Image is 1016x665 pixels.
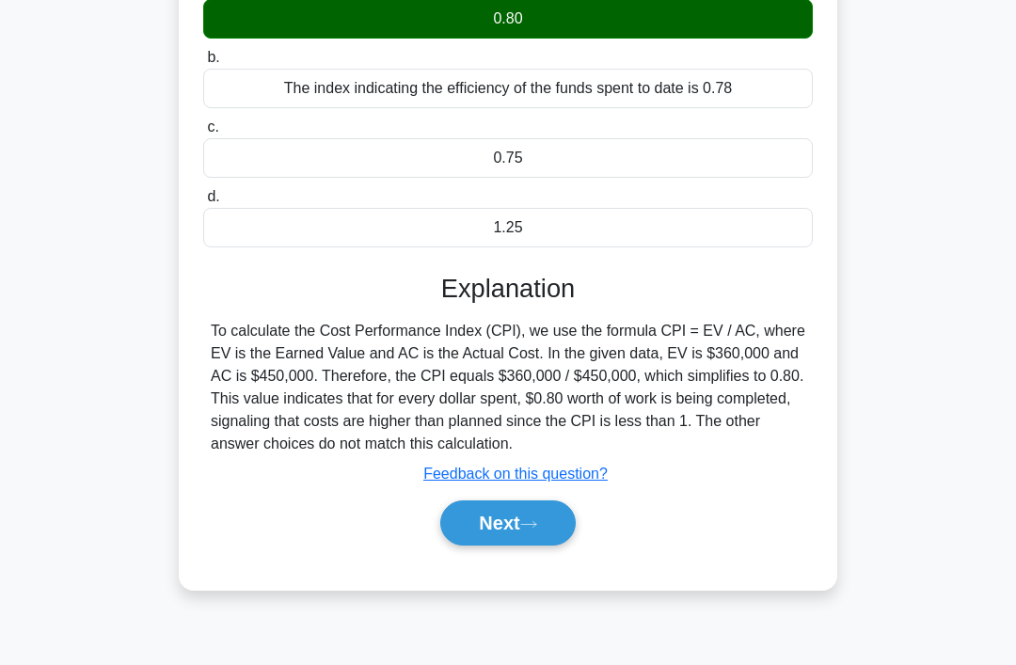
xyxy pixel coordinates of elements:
[203,138,813,178] div: 0.75
[207,49,219,65] span: b.
[203,208,813,247] div: 1.25
[211,320,805,455] div: To calculate the Cost Performance Index (CPI), we use the formula CPI = EV / AC, where EV is the ...
[214,274,802,305] h3: Explanation
[207,119,218,135] span: c.
[440,500,575,546] button: Next
[203,69,813,108] div: The index indicating the efficiency of the funds spent to date is 0.78
[423,466,608,482] a: Feedback on this question?
[207,188,219,204] span: d.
